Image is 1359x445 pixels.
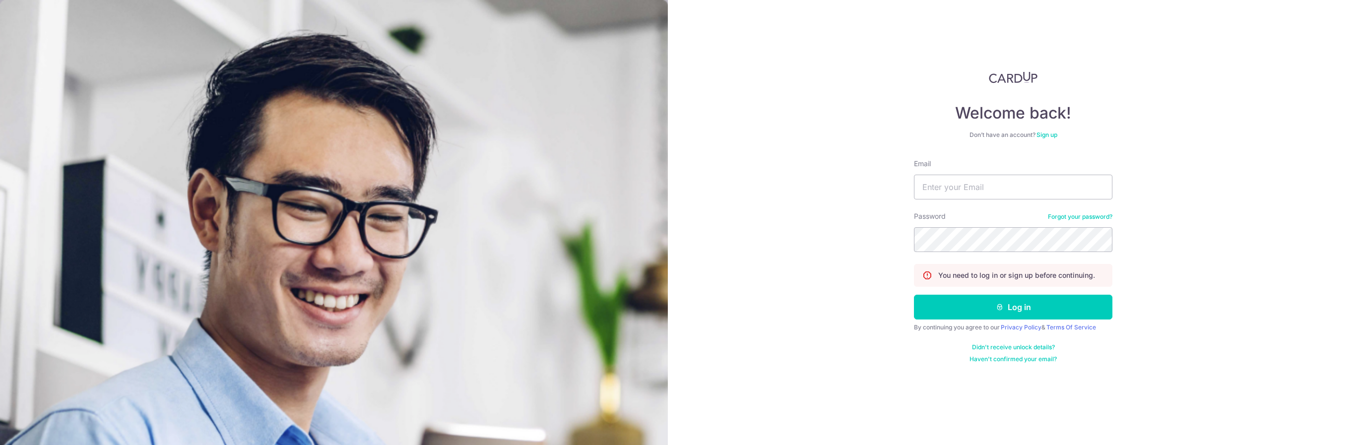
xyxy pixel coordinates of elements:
input: Enter your Email [914,175,1112,199]
label: Password [914,211,946,221]
a: Didn't receive unlock details? [972,343,1055,351]
a: Forgot your password? [1048,213,1112,221]
a: Haven't confirmed your email? [970,355,1057,363]
div: Don’t have an account? [914,131,1112,139]
button: Log in [914,295,1112,319]
p: You need to log in or sign up before continuing. [938,270,1095,280]
h4: Welcome back! [914,103,1112,123]
label: Email [914,159,931,169]
img: CardUp Logo [989,71,1037,83]
a: Terms Of Service [1046,323,1096,331]
div: By continuing you agree to our & [914,323,1112,331]
a: Sign up [1036,131,1057,138]
a: Privacy Policy [1001,323,1041,331]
